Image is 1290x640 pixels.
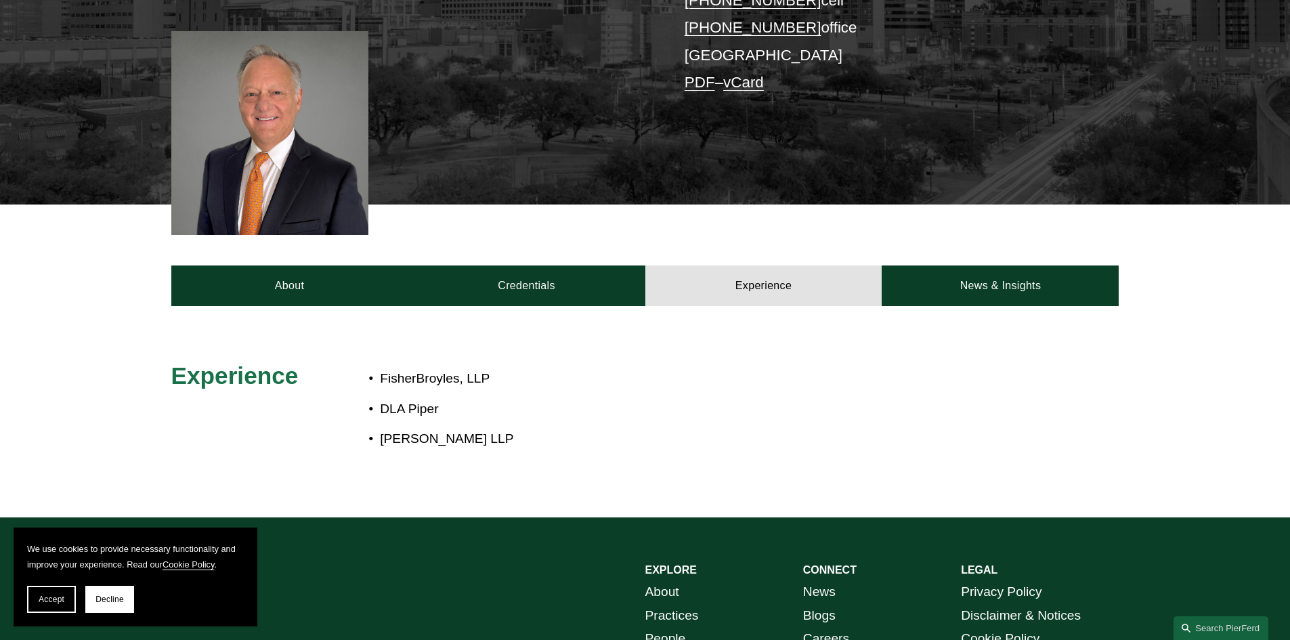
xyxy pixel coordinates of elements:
[380,367,1000,391] p: FisherBroyles, LLP
[645,564,697,576] strong: EXPLORE
[803,580,836,604] a: News
[14,528,257,626] section: Cookie banner
[882,265,1119,306] a: News & Insights
[163,559,215,570] a: Cookie Policy
[1174,616,1268,640] a: Search this site
[723,74,764,91] a: vCard
[27,541,244,572] p: We use cookies to provide necessary functionality and improve your experience. Read our .
[645,580,679,604] a: About
[39,595,64,604] span: Accept
[645,265,882,306] a: Experience
[95,595,124,604] span: Decline
[408,265,645,306] a: Credentials
[380,427,1000,451] p: [PERSON_NAME] LLP
[961,604,1081,628] a: Disclaimer & Notices
[85,586,134,613] button: Decline
[27,586,76,613] button: Accept
[803,604,836,628] a: Blogs
[685,19,821,36] a: [PHONE_NUMBER]
[803,564,857,576] strong: CONNECT
[645,604,699,628] a: Practices
[380,398,1000,421] p: DLA Piper
[171,265,408,306] a: About
[961,580,1041,604] a: Privacy Policy
[171,362,299,389] span: Experience
[685,74,715,91] a: PDF
[961,564,997,576] strong: LEGAL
